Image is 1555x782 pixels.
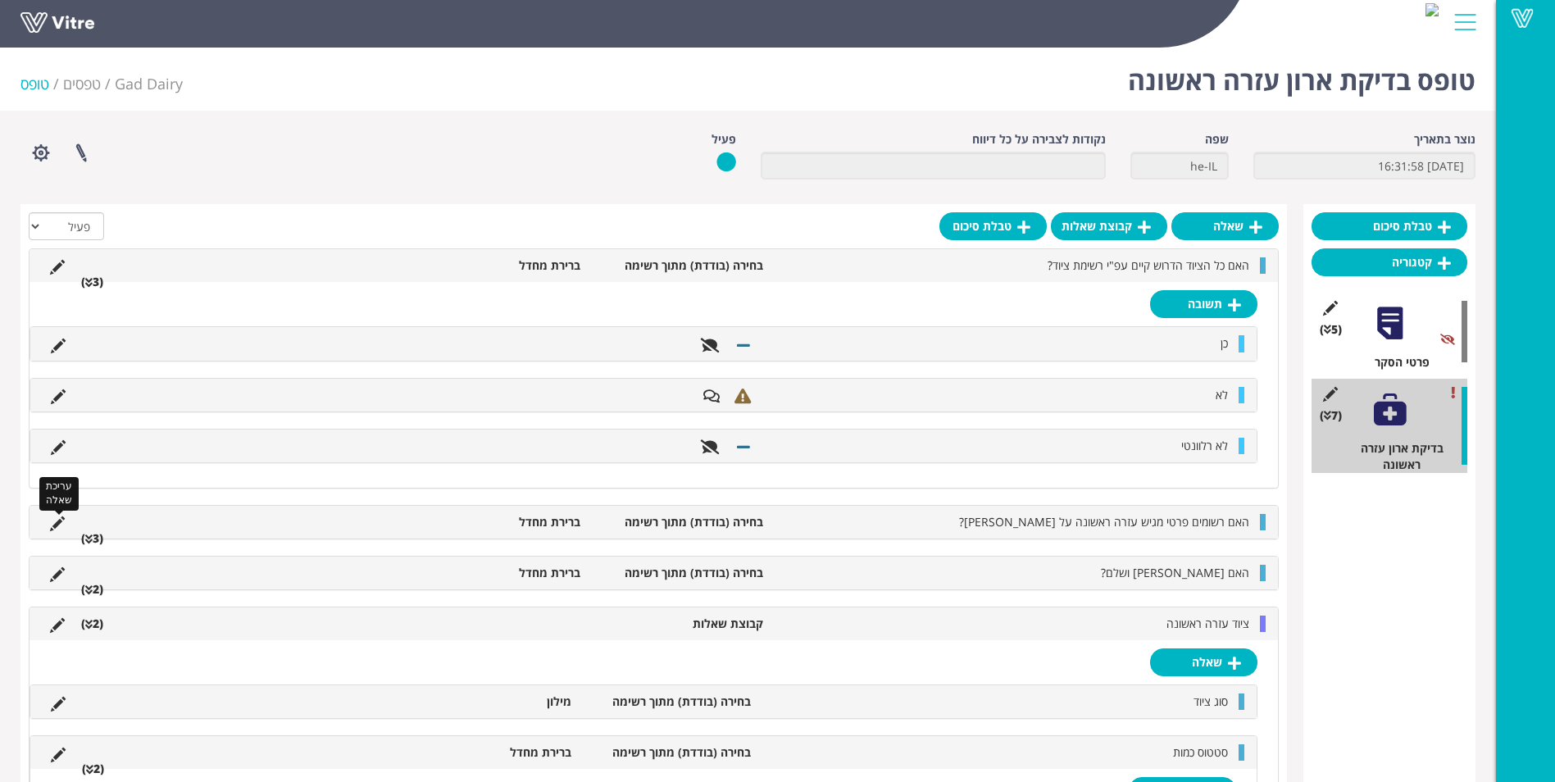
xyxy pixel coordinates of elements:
li: (2 ) [73,616,111,632]
li: (3 ) [73,274,111,290]
span: (5 ) [1320,321,1342,338]
li: קבוצת שאלות [589,616,771,632]
a: שאלה [1150,648,1257,676]
span: האם כל הציוד הדרוש קיים עפ"י רשימת ציוד? [1048,257,1249,273]
span: לא [1216,387,1228,402]
li: מילון [401,693,580,710]
label: פעיל [712,131,736,148]
a: טבלת סיכום [939,212,1047,240]
div: עריכת שאלה [39,477,79,510]
h1: טופס בדיקת ארון עזרה ראשונה [1128,41,1475,111]
li: ברירת מחדל [407,257,589,274]
img: yes [716,152,736,172]
a: קטגוריה [1312,248,1467,276]
label: נקודות לצבירה על כל דיווח [972,131,1106,148]
a: שאלה [1171,212,1279,240]
label: שפה [1205,131,1229,148]
li: בחירה (בודדת) מתוך רשימה [589,514,771,530]
span: כן [1221,335,1228,351]
li: בחירה (בודדת) מתוך רשימה [580,744,758,761]
label: נוצר בתאריך [1414,131,1475,148]
li: בחירה (בודדת) מתוך רשימה [589,565,771,581]
li: טופס [20,74,63,95]
li: (3 ) [73,530,111,547]
span: ציוד עזרה ראשונה [1166,616,1249,631]
li: (2 ) [74,761,112,777]
a: תשובה [1150,290,1257,318]
span: 326 [115,74,183,93]
div: פרטי הסקר [1324,354,1467,371]
li: בחירה (בודדת) מתוך רשימה [589,257,771,274]
span: לא רלוונטי [1181,438,1228,453]
a: טפסים [63,74,101,93]
img: b8638025-6a45-4b02-a323-33aa28809a33.png [1425,3,1439,16]
span: האם [PERSON_NAME] ושלם? [1101,565,1249,580]
li: (2 ) [73,581,111,598]
span: סטטוס כמות [1173,744,1228,760]
div: בדיקת ארון עזרה ראשונה [1324,440,1467,473]
span: (7 ) [1320,407,1342,424]
a: טבלת סיכום [1312,212,1467,240]
li: בחירה (בודדת) מתוך רשימה [580,693,758,710]
li: ברירת מחדל [401,744,580,761]
li: ברירת מחדל [407,565,589,581]
span: האם רשומים פרטי מגיש עזרה ראשונה על [PERSON_NAME]? [959,514,1249,530]
span: סוג ציוד [1194,693,1228,709]
li: ברירת מחדל [407,514,589,530]
a: קבוצת שאלות [1051,212,1167,240]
